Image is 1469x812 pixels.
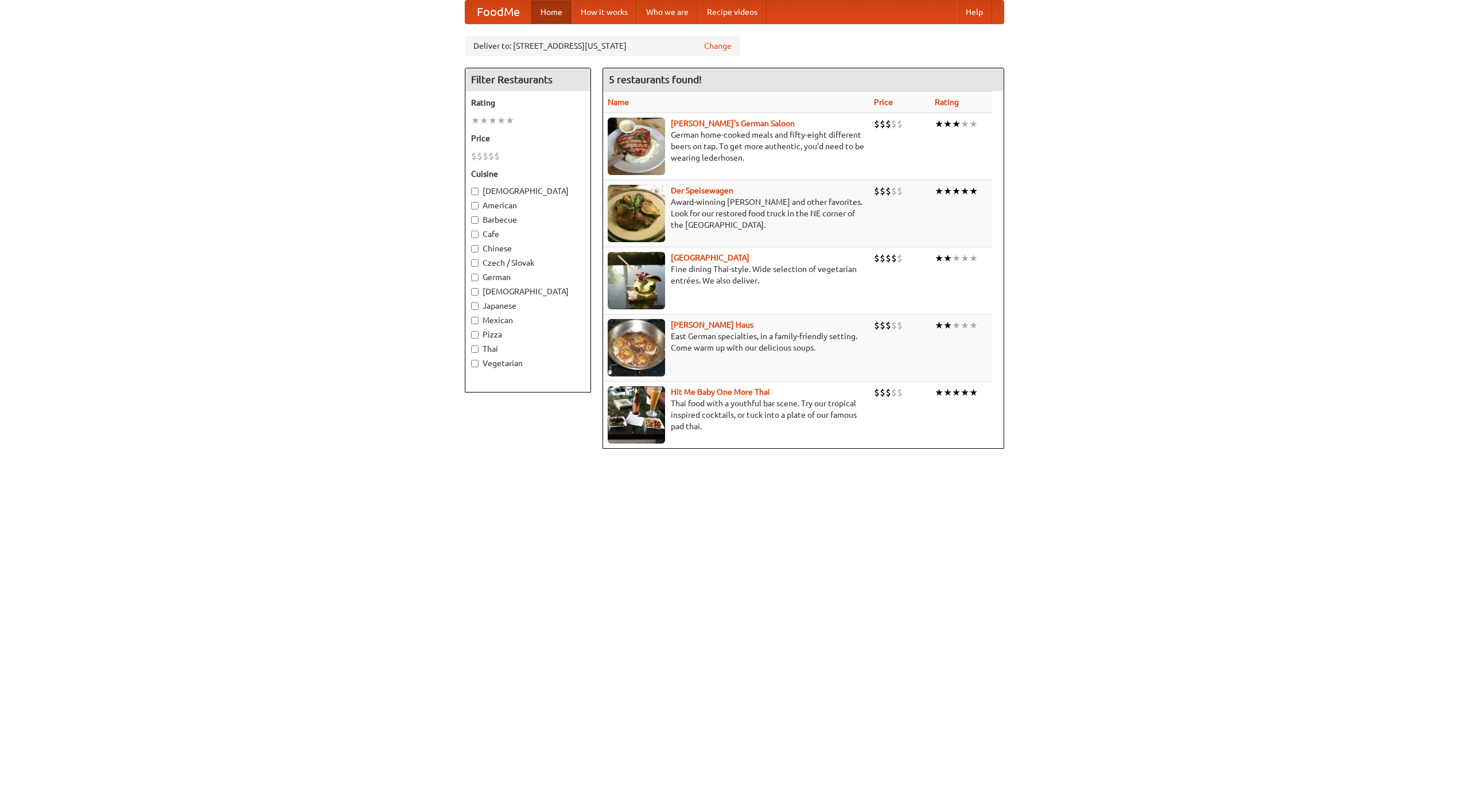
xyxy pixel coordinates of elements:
img: babythai.jpg [608,386,665,444]
label: American [471,200,585,211]
li: ★ [969,252,978,265]
p: East German specialties, in a family-friendly setting. Come warm up with our delicious soups. [608,331,865,353]
input: Cafe [471,231,479,238]
li: ★ [935,386,943,399]
input: American [471,202,479,209]
li: $ [897,319,903,332]
a: [PERSON_NAME] Haus [671,320,753,329]
li: ★ [952,185,961,197]
li: ★ [488,114,497,127]
li: ★ [952,319,961,332]
li: $ [874,118,880,130]
label: Pizza [471,329,585,340]
li: ★ [943,118,952,130]
a: How it works [572,1,637,24]
li: ★ [952,252,961,265]
li: ★ [961,386,969,399]
li: ★ [952,386,961,399]
p: Thai food with a youthful bar scene. Try our tropical inspired cocktails, or tuck into a plate of... [608,398,865,432]
label: Czech / Slovak [471,257,585,269]
input: Thai [471,345,479,353]
li: ★ [943,185,952,197]
li: ★ [943,386,952,399]
ng-pluralize: 5 restaurants found! [609,74,702,85]
li: $ [483,150,488,162]
li: ★ [935,185,943,197]
li: $ [885,319,891,332]
li: $ [477,150,483,162]
a: Change [704,40,732,52]
li: ★ [961,252,969,265]
a: Name [608,98,629,107]
li: $ [885,118,891,130]
a: Hit Me Baby One More Thai [671,387,770,397]
li: $ [891,319,897,332]
li: ★ [471,114,480,127]
a: Who we are [637,1,698,24]
li: $ [880,185,885,197]
a: [GEOGRAPHIC_DATA] [671,253,749,262]
li: ★ [961,118,969,130]
input: Japanese [471,302,479,310]
a: Help [957,1,992,24]
label: Barbecue [471,214,585,226]
p: Fine dining Thai-style. Wide selection of vegetarian entrées. We also deliver. [608,263,865,286]
li: $ [874,252,880,265]
label: Mexican [471,314,585,326]
label: [DEMOGRAPHIC_DATA] [471,286,585,297]
li: $ [874,319,880,332]
li: $ [874,386,880,399]
li: $ [891,252,897,265]
a: Rating [935,98,959,107]
li: $ [897,252,903,265]
li: ★ [969,118,978,130]
a: [PERSON_NAME]'s German Saloon [671,119,795,128]
li: $ [494,150,500,162]
li: $ [891,118,897,130]
a: Der Speisewagen [671,186,733,195]
label: German [471,271,585,283]
label: Chinese [471,243,585,254]
li: $ [897,386,903,399]
input: Czech / Slovak [471,259,479,267]
input: Barbecue [471,216,479,224]
input: [DEMOGRAPHIC_DATA] [471,288,479,296]
p: German home-cooked meals and fifty-eight different beers on tap. To get more authentic, you'd nee... [608,129,865,164]
li: ★ [935,252,943,265]
li: $ [880,118,885,130]
li: $ [880,252,885,265]
a: FoodMe [465,1,531,24]
label: Japanese [471,300,585,312]
li: $ [891,185,897,197]
li: $ [897,118,903,130]
li: ★ [943,319,952,332]
li: $ [885,252,891,265]
input: Mexican [471,317,479,324]
li: $ [885,386,891,399]
li: ★ [961,185,969,197]
h5: Price [471,133,585,144]
p: Award-winning [PERSON_NAME] and other favorites. Look for our restored food truck in the NE corne... [608,196,865,231]
li: ★ [480,114,488,127]
label: Cafe [471,228,585,240]
li: ★ [935,319,943,332]
label: Vegetarian [471,358,585,369]
li: $ [880,319,885,332]
img: speisewagen.jpg [608,185,665,242]
h5: Rating [471,97,585,108]
input: Chinese [471,245,479,252]
li: ★ [935,118,943,130]
li: ★ [961,319,969,332]
li: ★ [952,118,961,130]
div: Deliver to: [STREET_ADDRESS][US_STATE] [465,36,740,56]
li: ★ [969,185,978,197]
a: Home [531,1,572,24]
input: [DEMOGRAPHIC_DATA] [471,188,479,195]
li: $ [488,150,494,162]
li: $ [880,386,885,399]
img: esthers.jpg [608,118,665,175]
